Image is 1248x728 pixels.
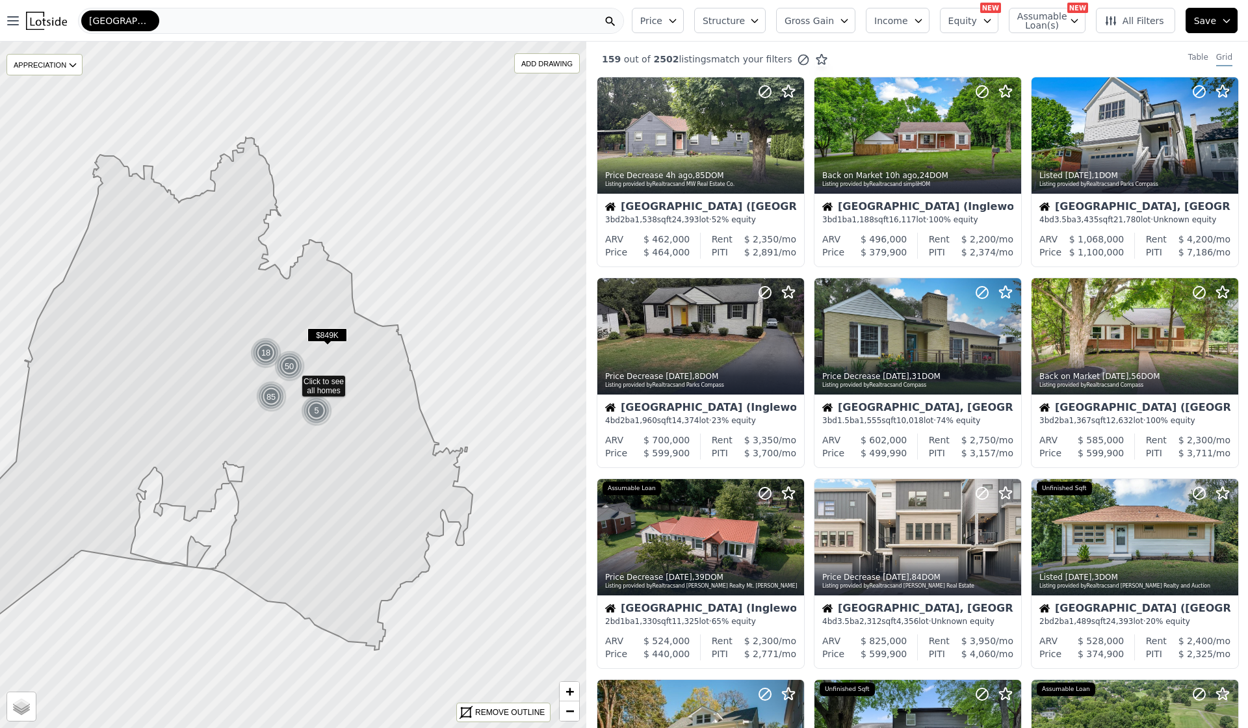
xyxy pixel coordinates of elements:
[255,380,289,413] img: g2.png
[712,233,733,246] div: Rent
[1216,52,1232,66] div: Grid
[948,14,977,27] span: Equity
[515,54,579,73] div: ADD DRAWING
[728,647,796,660] div: /mo
[1186,8,1238,33] button: Save
[560,682,579,701] a: Zoom in
[1039,415,1230,426] div: 3 bd 2 ba sqft lot · 100% equity
[822,181,1015,188] div: Listing provided by Realtracs and simpliHOM
[1039,434,1058,447] div: ARV
[605,434,623,447] div: ARV
[605,371,798,382] div: Price Decrease , 8 DOM
[728,447,796,460] div: /mo
[822,214,1013,225] div: 3 bd 1 ba sqft lot · 100% equity
[1065,573,1092,582] time: 2025-08-08 05:00
[307,328,347,347] div: $849K
[822,402,833,413] img: House
[250,337,281,369] div: 18
[1162,447,1230,460] div: /mo
[733,434,796,447] div: /mo
[961,636,996,646] span: $ 3,950
[822,201,833,212] img: House
[605,170,798,181] div: Price Decrease , 85 DOM
[597,478,803,669] a: Price Decrease [DATE],39DOMListing provided byRealtracsand [PERSON_NAME] Realty Mt. [PERSON_NAME]...
[1178,435,1213,445] span: $ 2,300
[602,54,621,64] span: 159
[1069,416,1091,425] span: 1,367
[605,603,616,614] img: House
[822,603,833,614] img: House
[666,372,692,381] time: 2025-08-09 16:14
[1069,234,1124,244] span: $ 1,068,000
[26,12,67,30] img: Lotside
[605,634,623,647] div: ARV
[822,201,1013,214] div: [GEOGRAPHIC_DATA] (Inglewood-[GEOGRAPHIC_DATA])
[1039,402,1050,413] img: House
[1178,649,1213,659] span: $ 2,325
[822,371,1015,382] div: Price Decrease , 31 DOM
[1039,201,1050,212] img: House
[1102,372,1129,381] time: 2025-08-08 22:39
[929,246,945,259] div: PITI
[605,572,798,582] div: Price Decrease , 39 DOM
[643,234,690,244] span: $ 462,000
[820,682,875,697] div: Unfinished Sqft
[1039,647,1061,660] div: Price
[586,53,828,66] div: out of listings
[961,435,996,445] span: $ 2,750
[744,247,779,257] span: $ 2,891
[643,649,690,659] span: $ 440,000
[961,234,996,244] span: $ 2,200
[822,603,1013,616] div: [GEOGRAPHIC_DATA], [GEOGRAPHIC_DATA]
[859,617,881,626] span: 2,312
[1178,636,1213,646] span: $ 2,400
[1178,448,1213,458] span: $ 3,711
[1037,482,1092,496] div: Unfinished Sqft
[1065,171,1092,180] time: 2025-08-10 18:09
[1167,634,1230,647] div: /mo
[822,447,844,460] div: Price
[643,247,690,257] span: $ 464,000
[666,171,692,180] time: 2025-08-11 19:24
[1067,3,1088,13] div: NEW
[861,636,907,646] span: $ 825,000
[307,328,347,342] span: $849K
[605,214,796,225] div: 3 bd 2 ba sqft lot · 52% equity
[1146,647,1162,660] div: PITI
[635,416,657,425] span: 1,960
[605,616,796,627] div: 2 bd 1 ba sqft lot · 65% equity
[861,247,907,257] span: $ 379,900
[1178,234,1213,244] span: $ 4,200
[712,246,728,259] div: PITI
[822,647,844,660] div: Price
[1039,634,1058,647] div: ARV
[885,171,917,180] time: 2025-08-11 13:45
[1039,603,1230,616] div: [GEOGRAPHIC_DATA] ([GEOGRAPHIC_DATA])
[1039,371,1232,382] div: Back on Market , 56 DOM
[605,447,627,460] div: Price
[822,434,840,447] div: ARV
[273,350,307,383] img: g2.png
[744,649,779,659] span: $ 2,771
[605,246,627,259] div: Price
[1039,582,1232,590] div: Listing provided by Realtracs and [PERSON_NAME] Realty and Auction
[1146,246,1162,259] div: PITI
[728,246,796,259] div: /mo
[560,701,579,721] a: Zoom out
[945,246,1013,259] div: /mo
[1104,14,1164,27] span: All Filters
[605,402,616,413] img: House
[1078,649,1124,659] span: $ 374,900
[565,703,574,719] span: −
[1162,246,1230,259] div: /mo
[822,572,1015,582] div: Price Decrease , 84 DOM
[861,435,907,445] span: $ 602,000
[1069,247,1124,257] span: $ 1,100,000
[605,402,796,415] div: [GEOGRAPHIC_DATA] (Inglewood-[GEOGRAPHIC_DATA])
[643,435,690,445] span: $ 700,000
[776,8,855,33] button: Gross Gain
[822,246,844,259] div: Price
[822,382,1015,389] div: Listing provided by Realtracs and Compass
[883,573,909,582] time: 2025-08-08 15:21
[950,233,1013,246] div: /mo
